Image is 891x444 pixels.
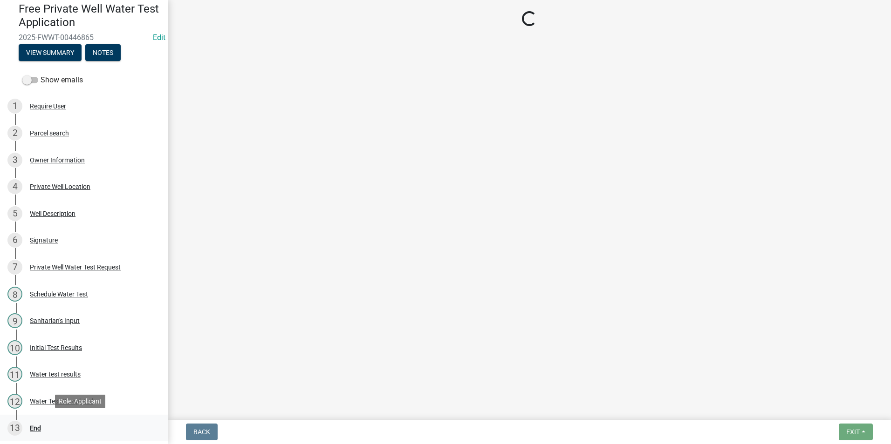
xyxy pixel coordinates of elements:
span: Back [193,428,210,436]
div: Require User [30,103,66,109]
div: 5 [7,206,22,221]
span: Exit [846,428,860,436]
div: 7 [7,260,22,275]
label: Show emails [22,74,83,86]
div: Owner Information [30,157,85,163]
div: Initial Test Results [30,344,82,351]
div: 13 [7,421,22,436]
div: Private Well Water Test Request [30,264,121,270]
wm-modal-confirm: Summary [19,49,82,57]
div: Water test results [30,371,81,377]
div: 6 [7,233,22,248]
div: Role: Applicant [55,395,105,408]
div: End [30,425,41,431]
div: 9 [7,313,22,328]
button: Exit [839,424,873,440]
div: 1 [7,99,22,114]
div: 8 [7,287,22,302]
div: 4 [7,179,22,194]
div: 2 [7,126,22,141]
button: Notes [85,44,121,61]
button: Back [186,424,218,440]
a: Edit [153,33,165,42]
div: 3 [7,153,22,168]
wm-modal-confirm: Notes [85,49,121,57]
div: Signature [30,237,58,243]
div: 11 [7,367,22,382]
div: 10 [7,340,22,355]
button: View Summary [19,44,82,61]
span: 2025-FWWT-00446865 [19,33,149,42]
div: Sanitarian's Input [30,317,80,324]
div: Private Well Location [30,183,90,190]
wm-modal-confirm: Edit Application Number [153,33,165,42]
div: Water Test Completed [30,398,93,404]
div: 12 [7,394,22,409]
h4: Free Private Well Water Test Application [19,2,160,29]
div: Schedule Water Test [30,291,88,297]
div: Well Description [30,210,75,217]
div: Parcel search [30,130,69,136]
